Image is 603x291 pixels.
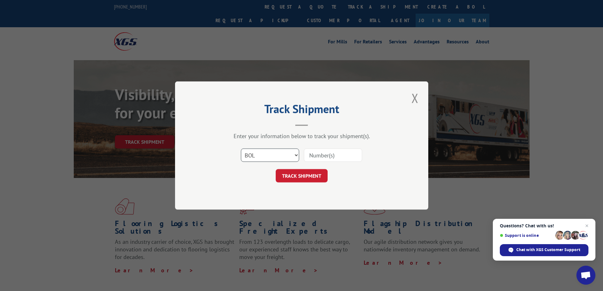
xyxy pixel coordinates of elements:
span: Support is online [500,233,553,238]
button: TRACK SHIPMENT [276,169,328,182]
h2: Track Shipment [207,104,397,117]
input: Number(s) [304,149,362,162]
span: Chat with XGS Customer Support [516,247,580,253]
span: Questions? Chat with us! [500,223,588,228]
button: Close modal [410,89,420,107]
span: Chat with XGS Customer Support [500,244,588,256]
div: Enter your information below to track your shipment(s). [207,132,397,140]
a: Open chat [576,266,595,285]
